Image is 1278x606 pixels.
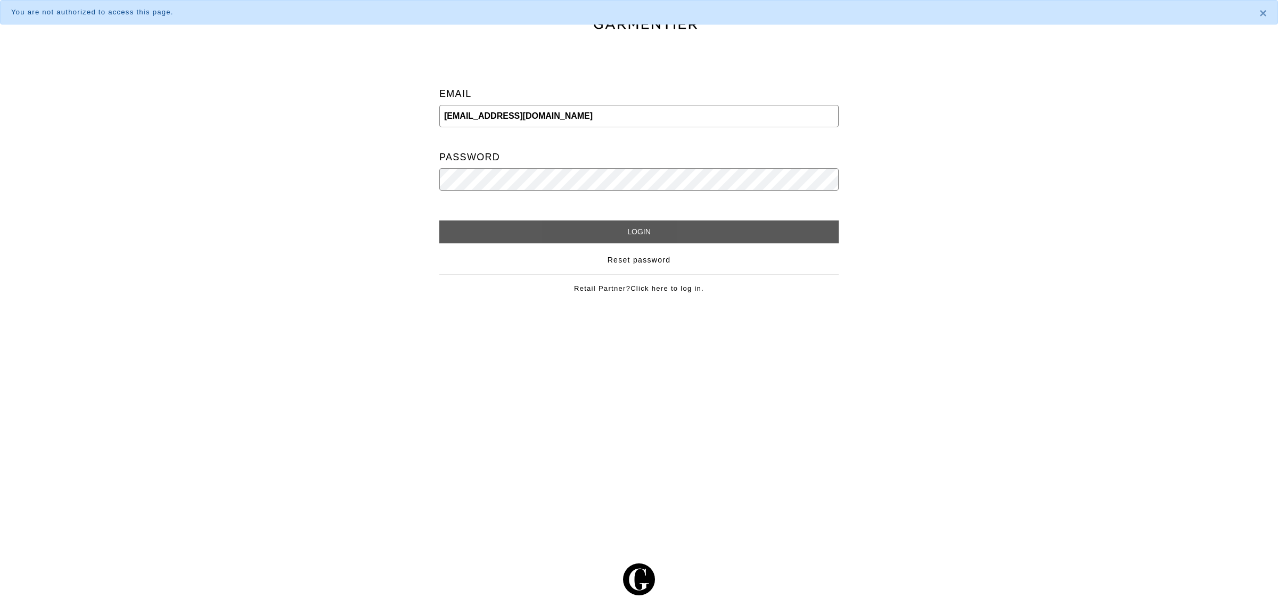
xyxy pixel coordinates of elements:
[630,284,704,292] a: Click here to log in.
[439,220,839,243] input: Login
[439,83,472,105] label: Email
[1259,6,1267,20] span: ×
[623,563,655,595] img: g-602364139e5867ba59c769ce4266a9601a3871a1516a6a4c3533f4bc45e69684.svg
[11,7,1243,18] div: You are not authorized to access this page.
[439,274,839,294] div: Retail Partner?
[439,146,500,168] label: Password
[608,255,671,266] a: Reset password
